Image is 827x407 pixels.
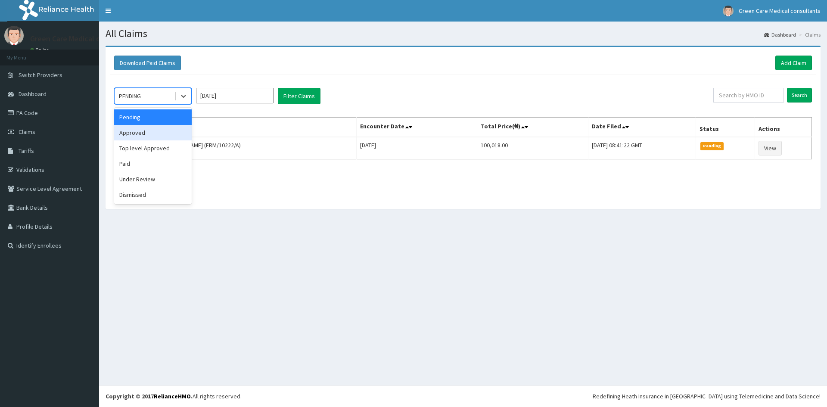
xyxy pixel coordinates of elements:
[588,137,696,159] td: [DATE] 08:41:22 GMT
[787,88,812,103] input: Search
[19,71,62,79] span: Switch Providers
[114,56,181,70] button: Download Paid Claims
[477,118,588,137] th: Total Price(₦)
[19,90,47,98] span: Dashboard
[114,187,192,202] div: Dismissed
[196,88,274,103] input: Select Month and Year
[106,28,821,39] h1: All Claims
[19,147,34,155] span: Tariffs
[723,6,734,16] img: User Image
[30,35,137,43] p: Green Care Medical consultants
[477,137,588,159] td: 100,018.00
[4,26,24,45] img: User Image
[357,137,477,159] td: [DATE]
[114,125,192,140] div: Approved
[713,88,784,103] input: Search by HMO ID
[114,156,192,171] div: Paid
[739,7,821,15] span: Green Care Medical consultants
[119,92,141,100] div: PENDING
[115,137,357,159] td: [PERSON_NAME] [PERSON_NAME] (ERM/10222/A)
[357,118,477,137] th: Encounter Date
[154,392,191,400] a: RelianceHMO
[764,31,796,38] a: Dashboard
[114,171,192,187] div: Under Review
[114,140,192,156] div: Top level Approved
[797,31,821,38] li: Claims
[278,88,320,104] button: Filter Claims
[759,141,782,155] a: View
[99,385,827,407] footer: All rights reserved.
[700,142,724,150] span: Pending
[588,118,696,137] th: Date Filed
[106,392,193,400] strong: Copyright © 2017 .
[775,56,812,70] a: Add Claim
[755,118,811,137] th: Actions
[593,392,821,401] div: Redefining Heath Insurance in [GEOGRAPHIC_DATA] using Telemedicine and Data Science!
[696,118,755,137] th: Status
[115,118,357,137] th: Name
[114,109,192,125] div: Pending
[30,47,51,53] a: Online
[19,128,35,136] span: Claims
